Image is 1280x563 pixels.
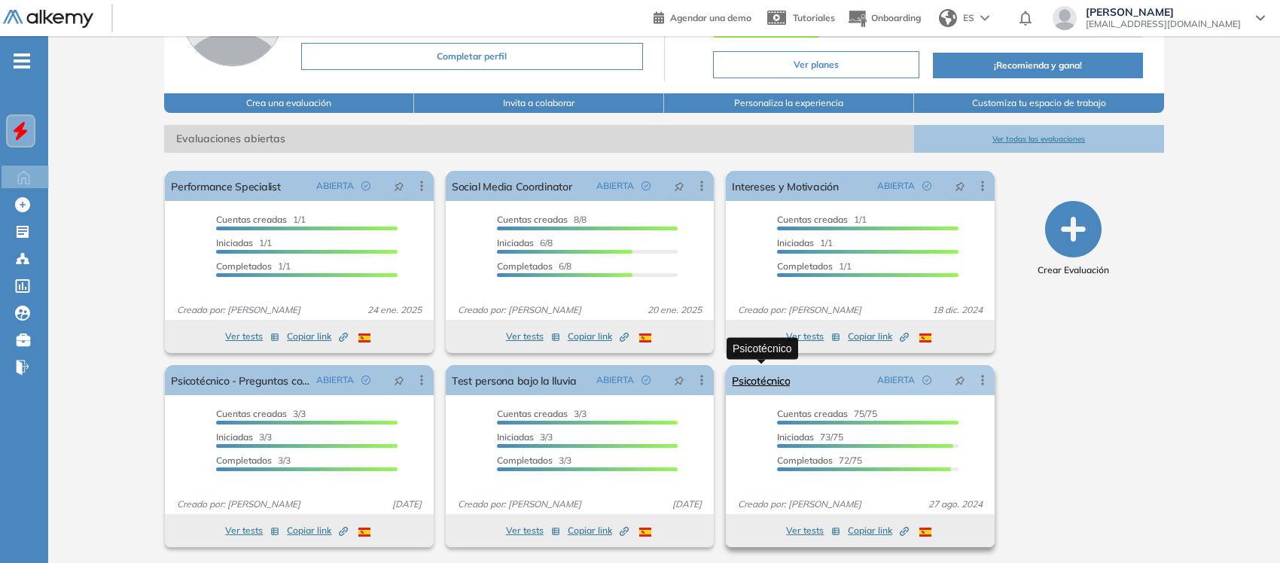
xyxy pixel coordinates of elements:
span: Iniciadas [216,431,253,443]
img: ESP [919,333,931,342]
button: Personaliza la experiencia [664,93,914,113]
iframe: Chat Widget [1010,390,1280,563]
span: Cuentas creadas [777,214,848,225]
span: Copiar link [568,524,629,537]
span: Creado por: [PERSON_NAME] [452,303,587,317]
span: Evaluaciones abiertas [164,125,913,153]
span: Completados [216,455,272,466]
span: 27 ago. 2024 [922,498,989,511]
span: [EMAIL_ADDRESS][DOMAIN_NAME] [1086,18,1241,30]
span: Cuentas creadas [497,214,568,225]
span: check-circle [361,181,370,190]
a: Psicotécnico [732,365,790,395]
span: 3/3 [497,455,571,466]
span: check-circle [642,181,651,190]
button: Ver tests [506,522,560,540]
button: Ver tests [225,522,279,540]
span: 1/1 [777,260,852,272]
span: Iniciadas [497,431,534,443]
button: Crear Evaluación [1038,201,1109,277]
span: Creado por: [PERSON_NAME] [171,303,306,317]
span: Creado por: [PERSON_NAME] [452,498,587,511]
button: Invita a colaborar [414,93,664,113]
span: ABIERTA [596,179,634,193]
button: pushpin [943,174,977,198]
img: ESP [358,333,370,342]
button: Copiar link [848,327,909,345]
span: ABIERTA [877,373,915,387]
span: check-circle [922,181,931,190]
span: Creado por: [PERSON_NAME] [171,498,306,511]
button: Copiar link [287,327,348,345]
span: Tutoriales [793,12,835,23]
span: Copiar link [287,330,348,343]
span: 3/3 [216,455,291,466]
button: Ver todas las evaluaciones [914,125,1164,153]
button: Copiar link [287,522,348,540]
span: 6/8 [497,237,553,248]
button: pushpin [943,368,977,392]
button: Ver planes [713,51,920,78]
span: Iniciadas [216,237,253,248]
div: Widget de chat [1010,390,1280,563]
span: [PERSON_NAME] [1086,6,1241,18]
span: 3/3 [497,408,587,419]
span: [DATE] [666,498,708,511]
button: pushpin [663,174,696,198]
span: pushpin [674,180,684,192]
button: Copiar link [568,522,629,540]
span: Completados [777,260,833,272]
button: Copiar link [848,522,909,540]
span: pushpin [674,374,684,386]
span: 1/1 [216,214,306,225]
span: 73/75 [777,431,843,443]
span: ABIERTA [596,373,634,387]
button: pushpin [663,368,696,392]
span: Iniciadas [777,431,814,443]
img: ESP [358,528,370,537]
img: arrow [980,15,989,21]
span: 20 ene. 2025 [642,303,708,317]
span: 18 dic. 2024 [926,303,989,317]
span: 72/75 [777,455,862,466]
span: pushpin [394,180,404,192]
img: ESP [639,333,651,342]
a: Intereses y Motivación [732,171,838,201]
span: Copiar link [568,330,629,343]
span: Completados [777,455,833,466]
span: ABIERTA [316,373,354,387]
span: 3/3 [497,431,553,443]
span: Completados [497,260,553,272]
span: Cuentas creadas [216,214,287,225]
span: check-circle [922,376,931,385]
i: - [14,59,30,62]
span: [DATE] [386,498,428,511]
button: pushpin [382,174,416,198]
span: Crear Evaluación [1038,263,1109,277]
span: pushpin [955,180,965,192]
span: pushpin [955,374,965,386]
a: Performance Specialist [171,171,280,201]
span: Iniciadas [497,237,534,248]
button: Ver tests [506,327,560,345]
button: Copiar link [568,327,629,345]
span: Completados [497,455,553,466]
span: 3/3 [216,431,272,443]
span: Cuentas creadas [777,408,848,419]
span: 1/1 [777,214,867,225]
img: ESP [919,528,931,537]
span: Copiar link [848,524,909,537]
span: 1/1 [216,237,272,248]
span: 1/1 [216,260,291,272]
span: 75/75 [777,408,877,419]
span: 8/8 [497,214,587,225]
span: ABIERTA [316,179,354,193]
div: Psicotécnico [727,337,798,359]
span: 24 ene. 2025 [361,303,428,317]
img: world [939,9,957,27]
span: Completados [216,260,272,272]
button: Ver tests [786,522,840,540]
span: Cuentas creadas [497,408,568,419]
span: 6/8 [497,260,571,272]
span: Onboarding [871,12,921,23]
